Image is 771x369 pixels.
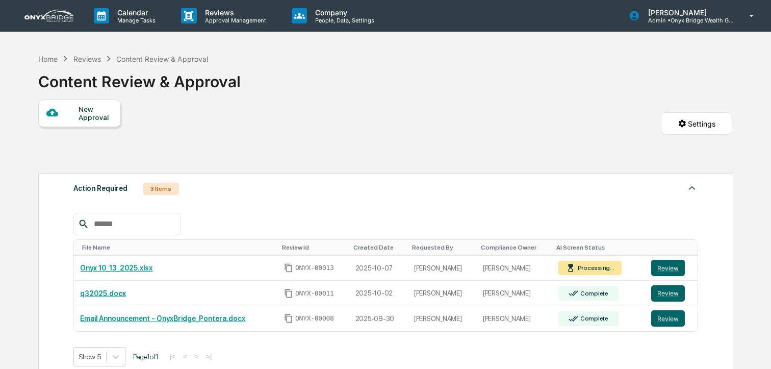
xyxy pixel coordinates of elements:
[282,244,345,251] div: Toggle SortBy
[651,260,691,276] a: Review
[116,55,208,63] div: Content Review & Approval
[651,285,691,302] a: Review
[661,112,732,135] button: Settings
[73,182,127,195] div: Action Required
[349,256,408,281] td: 2025-10-07
[651,285,685,302] button: Review
[197,8,271,17] p: Reviews
[143,183,179,195] div: 3 Items
[477,256,552,281] td: [PERSON_NAME]
[203,352,215,361] button: >|
[578,290,608,297] div: Complete
[408,306,477,331] td: [PERSON_NAME]
[578,315,608,322] div: Complete
[349,281,408,306] td: 2025-10-02
[109,8,161,17] p: Calendar
[284,289,293,298] span: Copy Id
[73,55,101,63] div: Reviews
[349,306,408,331] td: 2025-09-30
[653,244,693,251] div: Toggle SortBy
[738,335,766,363] iframe: Open customer support
[295,289,334,298] span: ONYX-00011
[477,306,552,331] td: [PERSON_NAME]
[576,264,614,272] div: Processing...
[197,17,271,24] p: Approval Management
[295,314,334,323] span: ONYX-00008
[284,314,293,323] span: Copy Id
[80,289,126,298] a: q32025.docx
[640,17,735,24] p: Admin • Onyx Bridge Wealth Group LLC
[82,244,274,251] div: Toggle SortBy
[80,264,152,272] a: Onyx 10_13_2025.xlsx
[556,244,641,251] div: Toggle SortBy
[651,310,685,327] button: Review
[307,17,379,24] p: People, Data, Settings
[295,264,334,272] span: ONYX-00013
[640,8,735,17] p: [PERSON_NAME]
[651,260,685,276] button: Review
[80,314,245,323] a: Email Announcement - OnyxBridge_Pontera.docx
[180,352,190,361] button: <
[24,10,73,22] img: logo
[284,263,293,273] span: Copy Id
[307,8,379,17] p: Company
[353,244,404,251] div: Toggle SortBy
[651,310,691,327] a: Review
[38,55,58,63] div: Home
[133,353,159,361] span: Page 1 of 1
[79,105,113,121] div: New Approval
[686,182,698,194] img: caret
[408,281,477,306] td: [PERSON_NAME]
[481,244,548,251] div: Toggle SortBy
[38,64,241,91] div: Content Review & Approval
[191,352,201,361] button: >
[477,281,552,306] td: [PERSON_NAME]
[109,17,161,24] p: Manage Tasks
[408,256,477,281] td: [PERSON_NAME]
[166,352,178,361] button: |<
[412,244,473,251] div: Toggle SortBy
